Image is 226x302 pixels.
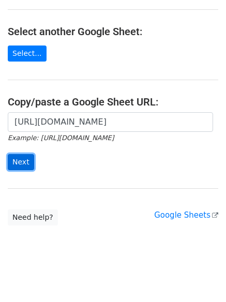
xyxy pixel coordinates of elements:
[8,209,58,225] a: Need help?
[8,25,218,38] h4: Select another Google Sheet:
[8,96,218,108] h4: Copy/paste a Google Sheet URL:
[154,210,218,220] a: Google Sheets
[8,112,213,132] input: Paste your Google Sheet URL here
[174,252,226,302] iframe: Chat Widget
[8,134,114,142] small: Example: [URL][DOMAIN_NAME]
[8,46,47,62] a: Select...
[8,154,34,170] input: Next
